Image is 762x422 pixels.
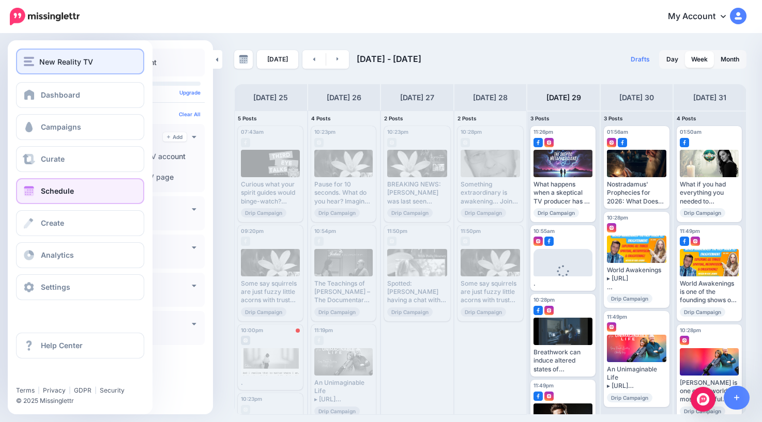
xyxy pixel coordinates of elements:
[41,122,81,131] span: Campaigns
[461,138,470,147] img: instagram-grey-square.png
[680,237,689,246] img: facebook-square.png
[16,333,144,358] a: Help Center
[680,307,725,317] span: Drip Campaign
[534,296,555,303] span: 10:28pm
[624,50,656,69] a: Drafts
[241,327,263,333] span: 10:00pm
[473,91,508,104] h4: [DATE] 28
[691,387,715,412] div: Open Intercom Messenger
[314,180,373,206] div: Pause for 10 seconds. What do you hear? Imagine the wild answering back… Listen… the wild is spea...
[41,283,70,291] span: Settings
[163,132,187,142] a: Add
[607,129,628,135] span: 01:56am
[607,314,627,320] span: 11:49pm
[680,180,739,206] div: What if you had everything you needed to transform your life… right inside you? The Empowerment T...
[100,386,125,394] a: Security
[314,407,360,416] span: Drip Campaign
[314,237,324,246] img: facebook-grey-square.png
[461,208,506,217] span: Drip Campaign
[680,129,702,135] span: 01:50am
[607,214,628,221] span: 10:28pm
[384,115,403,121] span: 2 Posts
[327,91,361,104] h4: [DATE] 26
[534,180,592,206] div: What happens when a skeptical TV producer has an existential breakdown during a global pandemic? ...
[714,51,745,68] a: Month
[534,306,543,315] img: facebook-square.png
[607,138,616,147] img: instagram-square.png
[10,8,80,25] img: Missinglettr
[238,115,257,121] span: 5 Posts
[387,129,408,135] span: 10:23pm
[680,336,689,345] img: instagram-square.png
[241,180,300,206] div: Curious what your spirit guides would binge-watch? They’re probably already into Third Eye Talks....
[314,307,360,317] span: Drip Campaign
[534,138,543,147] img: facebook-square.png
[314,379,373,404] div: An Unimaginable Life ▸ [URL] #SpiritualAwakening #Mediumship #Channeling
[607,322,616,332] img: instagram-square.png
[74,386,92,394] a: GDPR
[311,115,331,121] span: 4 Posts
[24,57,34,66] img: menu.png
[534,392,543,401] img: facebook-square.png
[314,279,373,305] div: The Teachings of [PERSON_NAME] – The Documentary – New Reality TV ▸ [URL] #SpiritualAwakening #La...
[257,50,298,69] a: [DATE]
[41,154,65,163] span: Curate
[680,279,739,305] div: World Awakenings is one of the founding shows on New Reality TV, a global platform dedicated to c...
[387,228,407,234] span: 11:50pm
[387,279,447,305] div: Spotted: [PERSON_NAME] having a chat with a tree. Turns out… the tree had better advice than most...
[314,208,360,217] span: Drip Campaign
[39,56,93,68] span: New Reality TV
[680,138,689,147] img: facebook-square.png
[461,279,521,305] div: Some say squirrels are just fuzzy little acorns with trust issues. [PERSON_NAME]’s not so sure. I...
[658,4,746,29] a: My Account
[534,279,592,288] div: .
[387,138,397,147] img: instagram-grey-square.png
[16,146,144,172] a: Curate
[534,129,553,135] span: 11:26pm
[631,56,650,62] span: Drafts
[95,386,97,394] span: |
[458,115,477,121] span: 2 Posts
[534,208,579,217] span: Drip Campaign
[387,180,447,206] div: BREAKING NEWS: [PERSON_NAME] was last seen having a deep conversation with… a tree. Eyewitnesses ...
[680,208,725,217] span: Drip Campaign
[241,228,264,234] span: 09:20pm
[314,336,324,345] img: facebook-grey-square.png
[41,90,80,99] span: Dashboard
[314,327,333,333] span: 11:19pm
[461,228,481,234] span: 11:50pm
[607,180,667,206] div: Nostradamus' Prophecies for 2026: What Does He Really Tell Us - and Are We Ready for the World to...
[241,237,250,246] img: facebook-grey-square.png
[607,393,652,402] span: Drip Campaign
[461,307,506,317] span: Drip Campaign
[546,91,581,104] h4: [DATE] 29
[544,138,554,147] img: instagram-square.png
[314,129,336,135] span: 10:23pm
[253,91,288,104] h4: [DATE] 25
[41,186,74,195] span: Schedule
[41,218,64,227] span: Create
[16,49,144,74] button: New Reality TV
[69,386,71,394] span: |
[680,228,700,234] span: 11:49pm
[16,178,144,204] a: Schedule
[544,392,554,401] img: instagram-square.png
[239,55,248,64] img: calendar-grey-darker.png
[534,348,592,373] div: Breathwork can induce altered states of consciousness linked with changes in brain blood flow [UR...
[618,138,627,147] img: facebook-square.png
[534,382,554,388] span: 11:49pm
[241,396,262,402] span: 10:23pm
[41,341,83,350] span: Help Center
[680,327,701,333] span: 10:28pm
[16,114,144,140] a: Campaigns
[16,386,35,394] a: Terms
[544,237,554,246] img: facebook-square.png
[241,138,250,147] img: facebook-grey-square.png
[544,306,554,315] img: instagram-square.png
[693,91,726,104] h4: [DATE] 31
[461,237,470,246] img: instagram-grey-square.png
[241,208,286,217] span: Drip Campaign
[16,242,144,268] a: Analytics
[41,251,74,259] span: Analytics
[314,138,324,147] img: instagram-grey-square.png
